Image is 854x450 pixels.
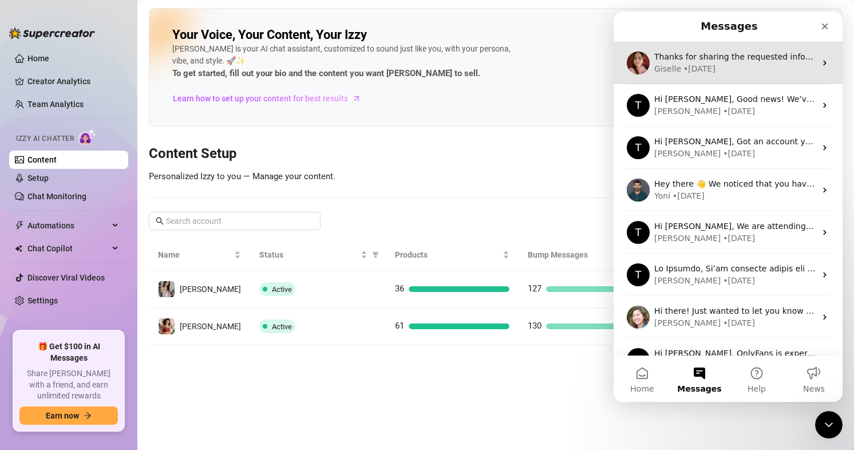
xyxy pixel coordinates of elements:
div: Giselle [41,52,68,64]
span: Automations [27,216,109,235]
span: thunderbolt [15,221,24,230]
span: Chat Copilot [27,239,109,258]
iframe: Intercom live chat [614,11,843,402]
span: search [156,217,164,225]
span: 36 [395,283,404,294]
div: [PERSON_NAME] [41,221,107,233]
span: Messages [64,373,108,381]
span: News [189,373,211,381]
div: [PERSON_NAME] [41,94,107,106]
div: Profile image for Tanya [13,82,36,105]
span: Status [259,248,358,261]
strong: To get started, fill out your bio and the content you want [PERSON_NAME] to sell. [172,68,480,78]
span: 127 [528,283,541,294]
img: Profile image for Ella [13,294,36,317]
h2: Your Voice, Your Content, Your Izzy [172,27,367,43]
a: Creator Analytics [27,72,119,90]
div: [PERSON_NAME] [41,263,107,275]
div: [PERSON_NAME] [41,306,107,318]
a: Chat Monitoring [27,192,86,201]
div: Profile image for Tanya [13,210,36,232]
img: ai-chatter-content-library-cLFOSyPT.png [665,9,842,126]
div: [PERSON_NAME] [41,136,107,148]
div: Profile image for Tanya [13,125,36,148]
span: filter [372,251,379,258]
a: Settings [27,296,58,305]
img: AI Chatter [78,129,96,145]
span: arrow-right [84,412,92,420]
a: Team Analytics [27,100,84,109]
span: Bump Messages [528,248,633,261]
span: Learn how to set up your content for best results [173,92,348,105]
img: maki [159,318,175,334]
span: filter [370,246,381,263]
div: [PERSON_NAME] is your AI chat assistant, customized to sound just like you, with your persona, vi... [172,43,516,81]
img: Maki [159,281,175,297]
th: Bump Messages [519,239,651,271]
span: [PERSON_NAME] [180,285,241,294]
img: logo-BBDzfeDw.svg [9,27,95,39]
div: • [DATE] [59,179,91,191]
div: Profile image for Tanya [13,337,36,360]
span: Share [PERSON_NAME] with a friend, and earn unlimited rewards [19,368,118,402]
span: Home [17,373,40,381]
th: Status [250,239,386,271]
input: Search account [166,215,305,227]
div: • [DATE] [70,52,102,64]
div: Yoni [41,179,57,191]
button: News [172,345,229,390]
span: arrow-right [351,93,362,104]
span: 🎁 Get $100 in AI Messages [19,341,118,364]
h3: Content Setup [149,145,843,163]
span: 61 [395,321,404,331]
img: Chat Copilot [15,244,22,252]
a: Home [27,54,49,63]
div: • [DATE] [109,136,141,148]
span: Products [395,248,500,261]
a: Setup [27,173,49,183]
button: Help [114,345,172,390]
a: Content [27,155,57,164]
span: Active [272,285,292,294]
iframe: Intercom live chat [815,411,843,439]
img: Profile image for Yoni [13,167,36,190]
button: Earn nowarrow-right [19,406,118,425]
span: Izzy AI Chatter [16,133,74,144]
div: • [DATE] [109,263,141,275]
span: Name [158,248,232,261]
span: Help [134,373,152,381]
span: [PERSON_NAME] [180,322,241,331]
button: Messages [57,345,114,390]
span: Thanks for sharing the requested info. I’ll review this and get back to you shortly. [41,41,366,50]
a: Learn how to set up your content for best results [172,89,370,108]
span: Earn now [46,411,79,420]
div: • [DATE] [109,221,141,233]
div: • [DATE] [109,94,141,106]
span: Personalized Izzy to you — Manage your content. [149,171,335,181]
th: Name [149,239,250,271]
span: Hi [PERSON_NAME], We are attending XBIZ 🎉. If you’re there too, scan the QR code and drop us a me... [41,210,773,219]
span: 130 [528,321,541,331]
th: Products [386,239,519,271]
a: Discover Viral Videos [27,273,105,282]
span: Active [272,322,292,331]
div: • [DATE] [109,306,141,318]
div: Profile image for Tanya [13,252,36,275]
